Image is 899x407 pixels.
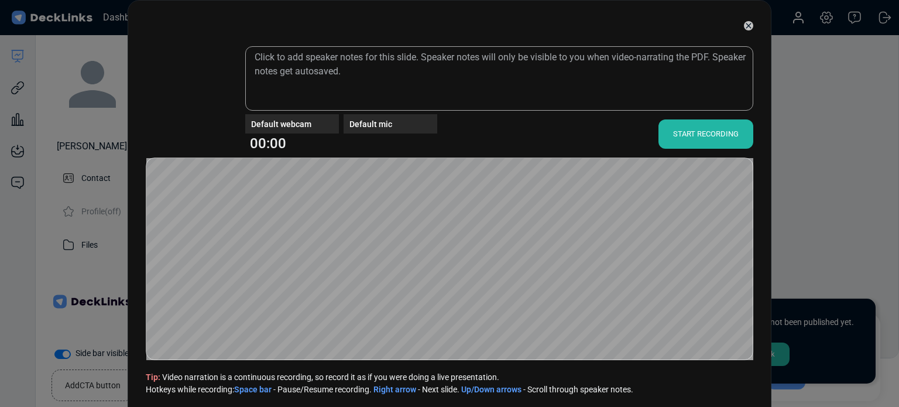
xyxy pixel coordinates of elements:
[251,118,339,130] div: Default webcam
[250,133,437,154] div: 00:00
[146,385,234,394] span: Hotkeys while recording:
[461,385,521,394] b: Up/Down arrows
[349,118,437,130] div: Default mic
[373,385,416,394] b: Right arrow
[146,371,753,384] span: Video narration is a continuous recording, so record it as if you were doing a live presentation.
[234,385,272,394] b: Space bar
[146,384,753,396] span: - Pause/Resume recording. - Next slide. - Scroll through speaker notes.
[658,119,753,149] div: START RECORDING
[146,372,160,382] b: Tip:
